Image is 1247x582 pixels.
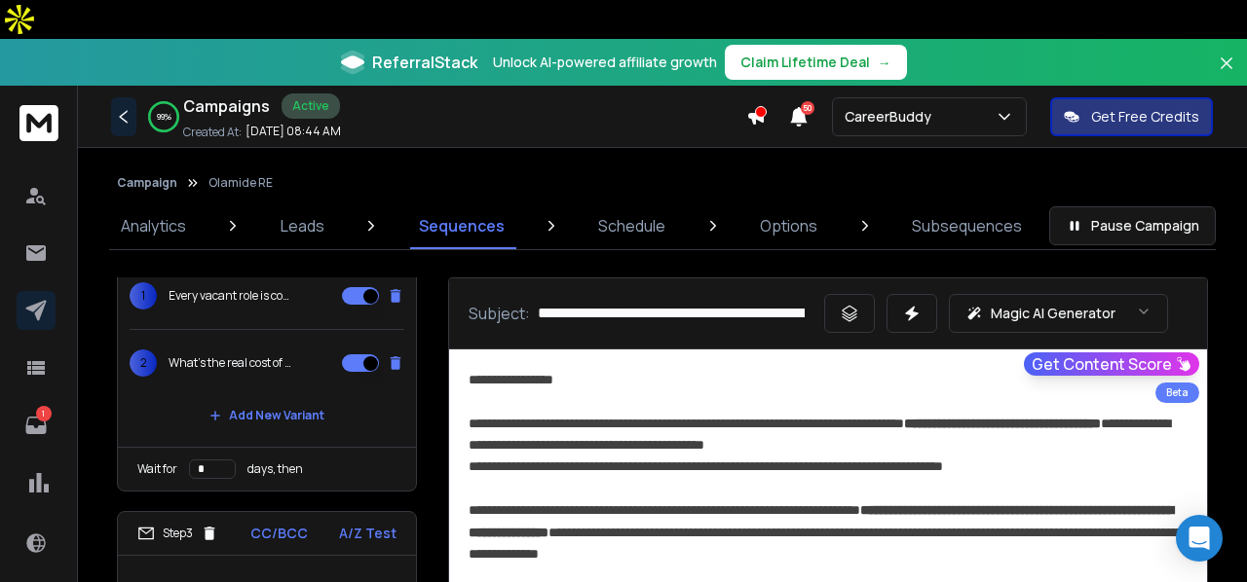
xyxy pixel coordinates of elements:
[36,406,52,421] p: 1
[419,214,505,237] p: Sequences
[169,288,293,304] p: Every vacant role is costing {{companyName}} revenue
[991,304,1115,323] p: Magic AI Generator
[725,45,907,80] button: Claim Lifetime Deal→
[183,94,270,118] h1: Campaigns
[1024,352,1199,376] button: Get Content Score
[1049,206,1216,245] button: Pause Campaign
[878,53,891,72] span: →
[1091,107,1199,127] p: Get Free Credits
[157,111,171,123] p: 99 %
[130,349,157,377] span: 2
[748,202,829,249] a: Options
[1050,97,1213,136] button: Get Free Credits
[208,175,273,191] p: Olamide RE
[250,524,308,543] p: CC/BCC
[121,214,186,237] p: Analytics
[469,302,530,325] p: Subject:
[281,214,324,237] p: Leads
[117,206,417,491] li: Step2CC/BCCA/Z Test1Every vacant role is costing {{companyName}} revenue2What’s the real cost of ...
[109,202,198,249] a: Analytics
[183,125,242,140] p: Created At:
[407,202,516,249] a: Sequences
[912,214,1022,237] p: Subsequences
[269,202,336,249] a: Leads
[760,214,817,237] p: Options
[169,355,293,371] p: What’s the real cost of Talent churn, {{firstName}}?
[372,51,477,74] span: ReferralStack
[949,294,1168,333] button: Magic AI Generator
[900,202,1034,249] a: Subsequences
[247,461,303,477] p: days, then
[598,214,665,237] p: Schedule
[801,101,814,115] span: 50
[339,524,397,543] p: A/Z Test
[17,406,56,445] a: 1
[1176,515,1223,562] div: Open Intercom Messenger
[194,396,340,435] button: Add New Variant
[1155,382,1199,403] div: Beta
[246,124,341,139] p: [DATE] 08:44 AM
[137,461,177,477] p: Wait for
[117,175,177,191] button: Campaign
[845,107,939,127] p: CareerBuddy
[130,282,157,309] span: 1
[137,525,218,542] div: Step 3
[493,53,717,72] p: Unlock AI-powered affiliate growth
[282,93,340,119] div: Active
[586,202,677,249] a: Schedule
[1214,51,1239,97] button: Close banner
